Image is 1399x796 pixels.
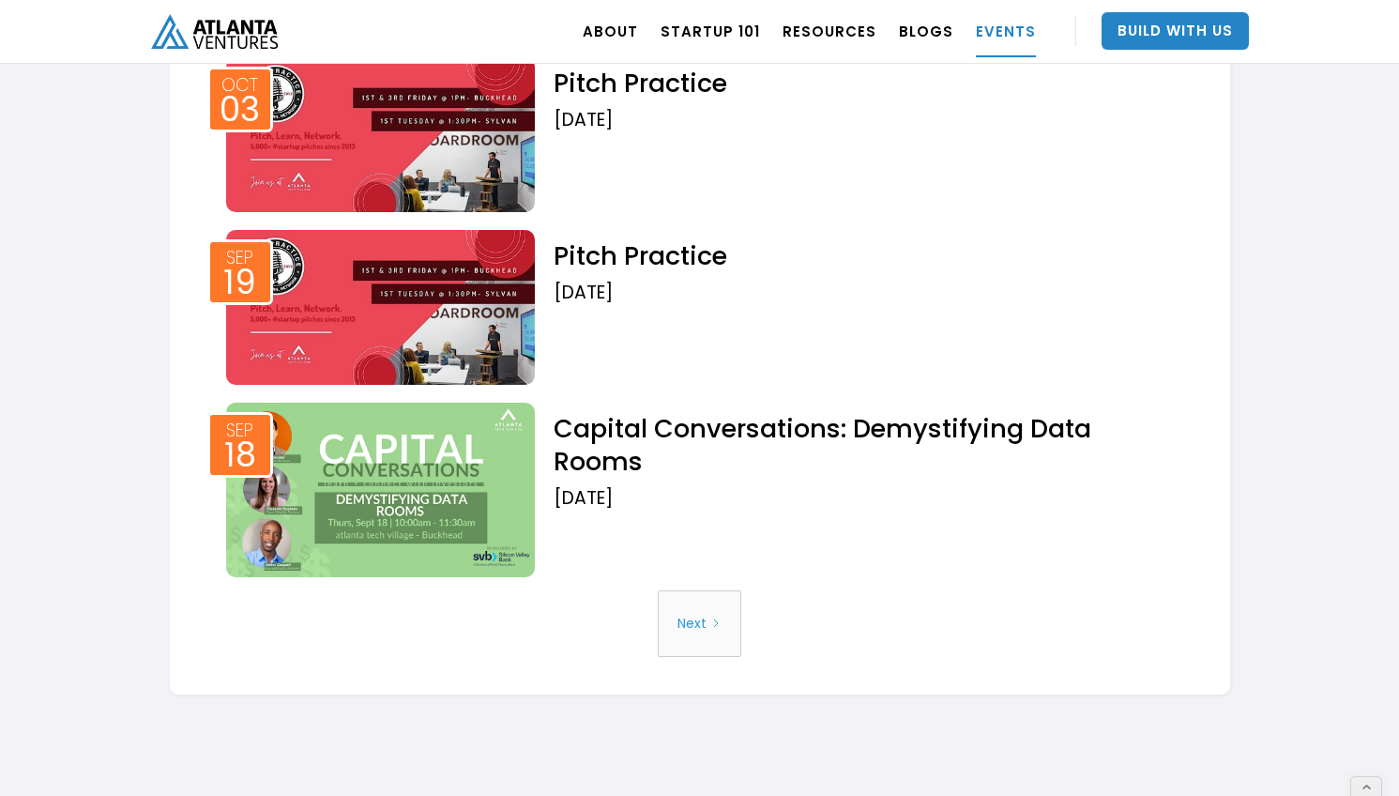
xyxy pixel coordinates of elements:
[226,421,253,439] div: Sep
[220,96,260,124] div: 03
[217,225,1183,385] a: Event thumbSep19Pitch Practice[DATE]
[226,249,253,267] div: Sep
[226,403,536,577] img: Event thumb
[677,600,707,648] div: Next
[224,441,256,469] div: 18
[554,239,1182,272] h2: Pitch Practice
[221,76,258,94] div: Oct
[554,109,1182,131] div: [DATE]
[783,5,876,57] a: RESOURCES
[554,282,1182,304] div: [DATE]
[1102,12,1249,50] a: Build With Us
[583,5,638,57] a: ABOUT
[661,5,760,57] a: Startup 101
[223,268,256,297] div: 19
[226,230,536,385] img: Event thumb
[554,412,1182,478] h2: Capital Conversations: Demystifying Data Rooms
[899,5,953,57] a: BLOGS
[554,67,1182,99] h2: Pitch Practice
[217,590,1183,657] div: List
[554,487,1182,510] div: [DATE]
[976,5,1036,57] a: EVENTS
[658,590,741,657] a: Next Page
[217,398,1183,577] a: Event thumbSep18Capital Conversations: Demystifying Data Rooms[DATE]
[217,53,1183,212] a: Event thumbOct03Pitch Practice[DATE]
[226,57,536,212] img: Event thumb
